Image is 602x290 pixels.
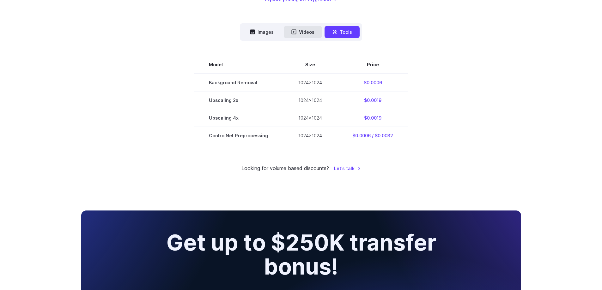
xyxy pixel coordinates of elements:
th: Price [337,56,408,74]
td: 1024x1024 [283,127,337,144]
button: Tools [325,26,360,38]
td: $0.0019 [337,91,408,109]
td: $0.0006 / $0.0032 [337,127,408,144]
small: Looking for volume based discounts? [241,164,329,173]
td: 1024x1024 [283,91,337,109]
td: $0.0019 [337,109,408,127]
td: 1024x1024 [283,74,337,92]
a: Let's talk [334,165,361,172]
h2: Get up to $250K transfer bonus! [141,231,461,279]
td: Upscaling 4x [194,109,283,127]
td: $0.0006 [337,74,408,92]
th: Size [283,56,337,74]
td: ControlNet Preprocessing [194,127,283,144]
th: Model [194,56,283,74]
td: Upscaling 2x [194,91,283,109]
td: 1024x1024 [283,109,337,127]
button: Images [242,26,281,38]
td: Background Removal [194,74,283,92]
button: Videos [284,26,322,38]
